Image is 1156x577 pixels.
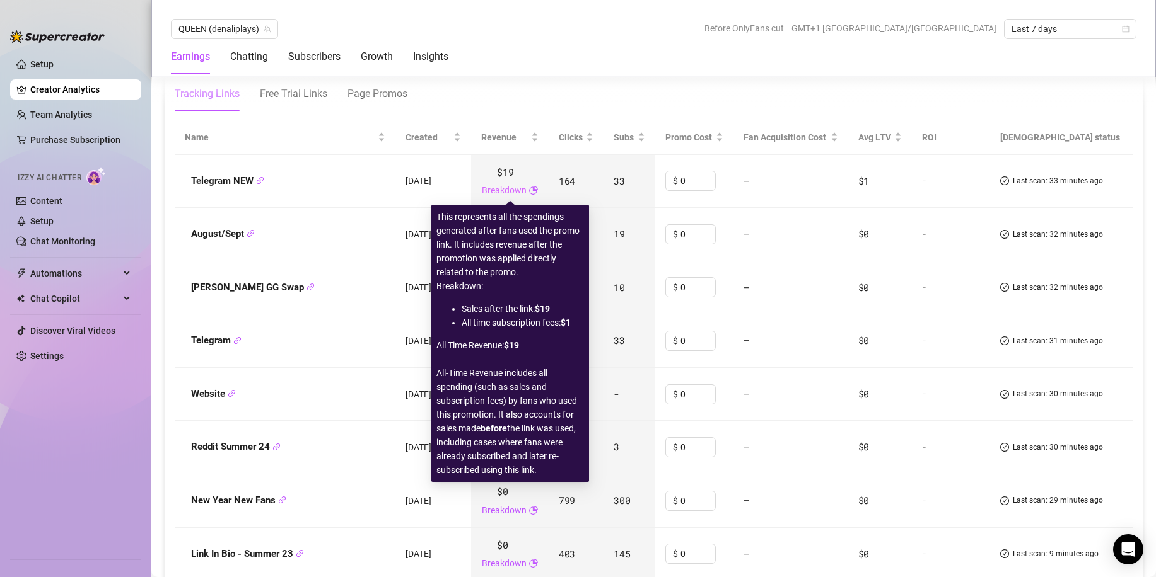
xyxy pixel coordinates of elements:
[614,387,619,400] span: -
[16,268,26,278] span: thunderbolt
[680,385,715,404] input: Enter cost
[1000,335,1009,347] span: check-circle
[1013,442,1103,454] span: Last scan: 30 minutes ago
[680,544,715,563] input: Enter cost
[191,228,255,239] strong: August/Sept
[30,263,120,283] span: Automations
[171,49,210,64] div: Earnings
[922,442,979,453] div: -
[288,49,341,64] div: Subscribers
[704,19,784,38] span: Before OnlyFans cut
[436,210,584,477] div: Breakdown:
[1113,534,1143,564] div: Open Intercom Messenger
[247,229,255,237] span: link
[614,174,624,187] span: 33
[16,294,25,303] img: Chat Copilot
[436,210,584,279] li: This represents all the spendings generated after fans used the promo link. It includes revenue a...
[482,183,527,197] a: Breakdown
[561,316,571,329] strong: $1
[990,120,1133,155] th: [DEMOGRAPHIC_DATA] status
[858,440,869,453] span: $0
[858,547,869,560] span: $0
[744,547,749,560] span: —
[436,338,584,352] div: All Time Revenue:
[1000,229,1009,241] span: check-circle
[559,547,575,560] span: 403
[497,165,513,180] span: $19
[665,130,713,144] span: Promo Cost
[191,282,315,293] strong: [PERSON_NAME] GG Swap
[30,351,64,361] a: Settings
[858,387,869,400] span: $0
[481,423,507,433] strong: before
[228,389,236,399] button: Copy Link
[278,496,286,504] span: link
[559,130,583,144] span: Clicks
[30,130,131,150] a: Purchase Subscription
[30,110,92,120] a: Team Analytics
[614,494,630,506] span: 300
[18,172,81,184] span: Izzy AI Chatter
[406,496,431,506] span: [DATE]
[406,130,451,144] span: Created
[744,227,749,240] span: —
[178,20,271,38] span: QUEEN (denaliplays)
[1013,548,1099,560] span: Last scan: 9 minutes ago
[858,494,869,506] span: $0
[922,335,979,346] div: -
[230,49,268,64] div: Chatting
[614,227,624,240] span: 19
[1013,494,1103,506] span: Last scan: 29 minutes ago
[406,442,431,452] span: [DATE]
[406,282,431,292] span: [DATE]
[559,494,575,506] span: 799
[30,79,131,100] a: Creator Analytics
[30,236,95,246] a: Chat Monitoring
[680,171,715,190] input: Enter cost
[1000,388,1009,400] span: check-circle
[191,441,281,452] strong: Reddit Summer 24
[922,548,979,559] div: -
[922,495,979,506] div: -
[791,19,996,38] span: GMT+1 [GEOGRAPHIC_DATA]/[GEOGRAPHIC_DATA]
[858,174,869,187] span: $1
[296,549,304,557] span: link
[680,225,715,244] input: Enter cost
[406,176,431,186] span: [DATE]
[744,387,749,400] span: —
[86,167,106,185] img: AI Chatter
[406,549,431,559] span: [DATE]
[858,227,869,240] span: $0
[614,130,634,144] span: Subs
[614,547,630,560] span: 145
[1000,175,1009,187] span: check-circle
[1122,25,1130,33] span: calendar
[307,283,315,291] span: link
[744,440,749,453] span: —
[922,132,937,142] span: ROI
[614,334,624,346] span: 33
[406,389,431,399] span: [DATE]
[1013,282,1103,294] span: Last scan: 32 minutes ago
[406,229,431,239] span: [DATE]
[185,130,375,144] span: Name
[922,229,979,240] div: -
[922,175,979,186] div: -
[256,176,264,185] span: link
[858,334,869,346] span: $0
[462,302,584,316] div: Sales after the link:
[175,86,240,101] div: Tracking Links
[744,334,749,346] span: —
[413,49,448,64] div: Insights
[680,491,715,510] input: Enter cost
[614,281,624,294] span: 10
[30,216,54,226] a: Setup
[482,503,527,517] a: Breakdown
[1000,282,1009,294] span: check-circle
[529,556,538,570] span: pie-chart
[30,59,54,69] a: Setup
[260,86,327,101] div: Free Trial Links
[529,503,538,517] span: pie-chart
[30,326,115,336] a: Discover Viral Videos
[406,336,431,346] span: [DATE]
